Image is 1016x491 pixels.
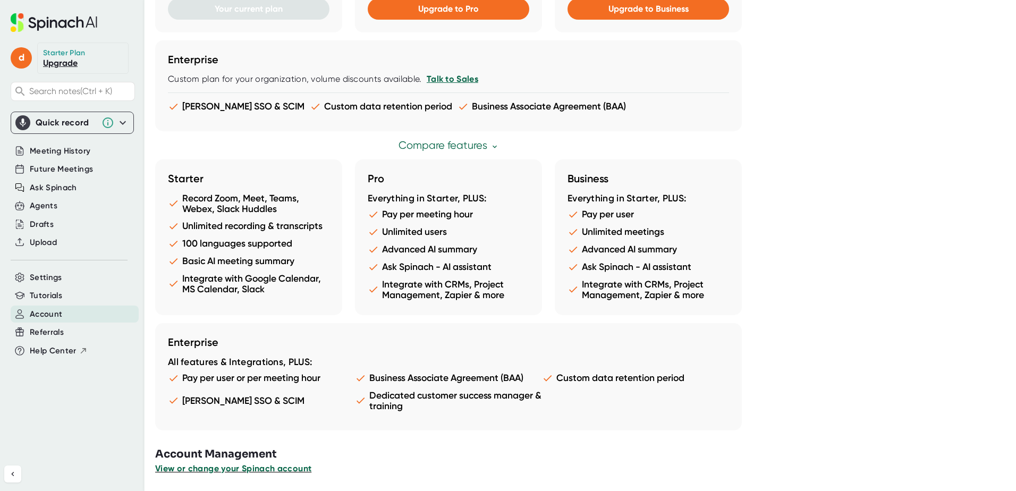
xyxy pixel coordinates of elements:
[418,4,479,14] span: Upgrade to Pro
[568,172,729,185] h3: Business
[368,226,529,238] li: Unlimited users
[168,273,329,294] li: Integrate with Google Calendar, MS Calendar, Slack
[4,465,21,482] button: Collapse sidebar
[168,101,304,112] li: [PERSON_NAME] SSO & SCIM
[36,117,96,128] div: Quick record
[168,238,329,249] li: 100 languages supported
[568,261,729,273] li: Ask Spinach - AI assistant
[11,47,32,69] span: d
[30,345,88,357] button: Help Center
[30,200,57,212] button: Agents
[155,462,311,475] button: View or change your Spinach account
[30,290,62,302] button: Tutorials
[30,326,64,338] button: Referrals
[458,101,626,112] li: Business Associate Agreement (BAA)
[368,244,529,255] li: Advanced AI summary
[215,4,283,14] span: Your current plan
[608,4,689,14] span: Upgrade to Business
[43,48,86,58] div: Starter Plan
[427,74,478,84] a: Talk to Sales
[542,373,729,384] li: Custom data retention period
[168,74,729,84] div: Custom plan for your organization, volume discounts available.
[30,182,77,194] button: Ask Spinach
[168,336,729,349] h3: Enterprise
[30,218,54,231] button: Drafts
[355,390,542,411] li: Dedicated customer success manager & training
[355,373,542,384] li: Business Associate Agreement (BAA)
[568,193,729,205] div: Everything in Starter, PLUS:
[30,272,62,284] button: Settings
[168,193,329,214] li: Record Zoom, Meet, Teams, Webex, Slack Huddles
[368,209,529,220] li: Pay per meeting hour
[399,139,499,151] a: Compare features
[15,112,129,133] div: Quick record
[368,193,529,205] div: Everything in Starter, PLUS:
[310,101,452,112] li: Custom data retention period
[168,256,329,267] li: Basic AI meeting summary
[155,463,311,473] span: View or change your Spinach account
[568,226,729,238] li: Unlimited meetings
[29,86,132,96] span: Search notes (Ctrl + K)
[168,357,729,368] div: All features & Integrations, PLUS:
[30,345,77,357] span: Help Center
[568,279,729,300] li: Integrate with CRMs, Project Management, Zapier & more
[168,373,355,384] li: Pay per user or per meeting hour
[368,279,529,300] li: Integrate with CRMs, Project Management, Zapier & more
[155,446,1016,462] h3: Account Management
[30,236,57,249] button: Upload
[43,58,78,68] a: Upgrade
[368,261,529,273] li: Ask Spinach - AI assistant
[30,145,90,157] button: Meeting History
[168,221,329,232] li: Unlimited recording & transcripts
[168,53,729,66] h3: Enterprise
[568,244,729,255] li: Advanced AI summary
[168,390,355,411] li: [PERSON_NAME] SSO & SCIM
[568,209,729,220] li: Pay per user
[30,308,62,320] button: Account
[30,163,93,175] button: Future Meetings
[368,172,529,185] h3: Pro
[168,172,329,185] h3: Starter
